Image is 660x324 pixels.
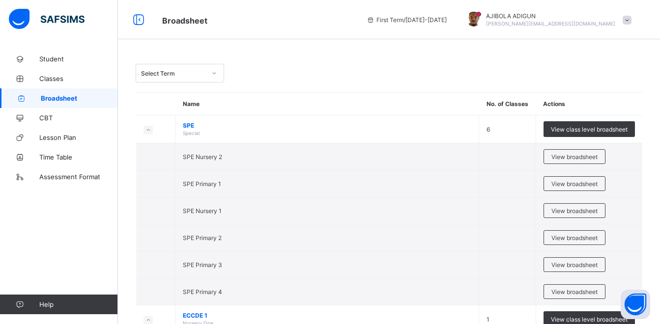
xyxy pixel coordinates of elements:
a: View broadsheet [544,284,605,292]
span: Broadsheet [41,94,118,102]
span: SPE Primary 1 [183,180,221,188]
span: SPE Nursery 1 [183,207,222,215]
th: No. of Classes [479,93,536,115]
span: Lesson Plan [39,134,118,141]
span: SPE [183,122,471,129]
a: View broadsheet [544,176,605,184]
span: ECCDE 1 [183,312,471,319]
a: View broadsheet [544,257,605,265]
button: Open asap [621,290,650,319]
span: Help [39,300,117,308]
th: Name [175,93,479,115]
span: 1 [487,316,489,323]
a: View broadsheet [544,149,605,157]
span: Special [183,130,200,136]
span: Time Table [39,153,118,161]
div: Select Term [141,70,206,77]
span: AJIBOLA ADIGUN [486,12,615,20]
span: View broadsheet [551,261,598,269]
span: CBT [39,114,118,122]
span: Student [39,55,118,63]
span: View broadsheet [551,234,598,242]
img: safsims [9,9,85,29]
span: Classes [39,75,118,82]
span: SPE Primary 4 [183,288,222,296]
div: AJIBOLAADIGUN [457,12,636,28]
a: View class level broadsheet [544,311,635,319]
span: Assessment Format [39,173,118,181]
span: View broadsheet [551,153,598,161]
span: SPE Nursery 2 [183,153,222,161]
span: Broadsheet [162,16,207,26]
a: View broadsheet [544,230,605,238]
th: Actions [536,93,642,115]
a: View class level broadsheet [544,121,635,129]
span: View class level broadsheet [551,126,628,133]
a: View broadsheet [544,203,605,211]
span: View class level broadsheet [551,316,628,323]
span: [PERSON_NAME][EMAIL_ADDRESS][DOMAIN_NAME] [486,21,615,27]
span: SPE Primary 3 [183,261,222,269]
span: View broadsheet [551,180,598,188]
span: session/term information [367,16,447,24]
span: View broadsheet [551,207,598,215]
span: View broadsheet [551,288,598,296]
span: SPE Primary 2 [183,234,222,242]
span: 6 [487,126,490,133]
